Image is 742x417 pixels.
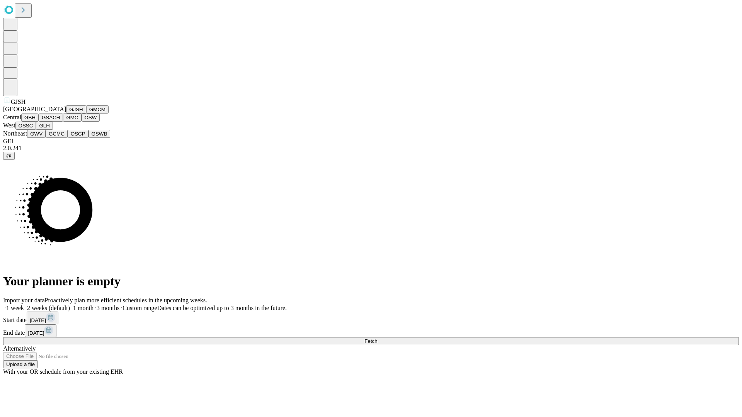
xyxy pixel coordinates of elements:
[3,360,38,368] button: Upload a file
[3,297,45,303] span: Import your data
[3,130,27,137] span: Northeast
[66,105,86,114] button: GJSH
[21,114,39,122] button: GBH
[27,312,58,324] button: [DATE]
[3,114,21,120] span: Central
[3,337,739,345] button: Fetch
[3,324,739,337] div: End date
[46,130,68,138] button: GCMC
[86,105,109,114] button: GMCM
[157,305,287,311] span: Dates can be optimized up to 3 months in the future.
[11,98,26,105] span: GJSH
[3,274,739,288] h1: Your planner is empty
[123,305,157,311] span: Custom range
[3,152,15,160] button: @
[3,368,123,375] span: With your OR schedule from your existing EHR
[3,312,739,324] div: Start date
[30,317,46,323] span: [DATE]
[25,324,56,337] button: [DATE]
[45,297,207,303] span: Proactively plan more efficient schedules in the upcoming weeks.
[27,130,46,138] button: GWV
[39,114,63,122] button: GSACH
[97,305,119,311] span: 3 months
[88,130,111,138] button: GSWB
[36,122,53,130] button: GLH
[3,106,66,112] span: [GEOGRAPHIC_DATA]
[3,345,36,352] span: Alternatively
[73,305,94,311] span: 1 month
[364,338,377,344] span: Fetch
[82,114,100,122] button: OSW
[63,114,81,122] button: GMC
[3,145,739,152] div: 2.0.241
[3,138,739,145] div: GEI
[3,122,15,129] span: West
[6,305,24,311] span: 1 week
[6,153,12,159] span: @
[28,330,44,336] span: [DATE]
[27,305,70,311] span: 2 weeks (default)
[15,122,36,130] button: OSSC
[68,130,88,138] button: OSCP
